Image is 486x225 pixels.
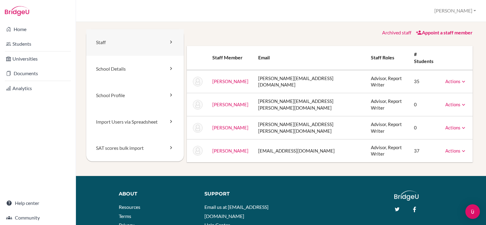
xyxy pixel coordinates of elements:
td: [PERSON_NAME][EMAIL_ADDRESS][PERSON_NAME][DOMAIN_NAME] [253,116,366,139]
a: Terms [119,213,131,219]
img: Bridge-U [5,6,29,16]
td: Advisor, Report Writer [366,116,409,139]
a: Home [1,23,74,35]
th: Staff member [207,46,253,70]
button: [PERSON_NAME] [432,5,479,16]
a: Students [1,38,74,50]
a: Staff [86,29,184,56]
a: Universities [1,53,74,65]
td: [PERSON_NAME][EMAIL_ADDRESS][DOMAIN_NAME] [253,70,366,93]
td: Advisor, Report Writer [366,70,409,93]
a: Archived staff [382,30,411,35]
img: Katrina Musni [193,123,203,133]
div: Support [204,191,276,198]
a: Appoint a staff member [416,30,473,35]
a: Help center [1,197,74,209]
img: logo_white@2x-f4f0deed5e89b7ecb1c2cc34c3e3d731f90f0f143d5ea2071677605dd97b5244.png [394,191,419,201]
td: 0 [409,93,440,116]
a: Community [1,212,74,224]
a: School Profile [86,82,184,109]
td: Advisor, Report Writer [366,93,409,116]
a: [PERSON_NAME] [212,148,248,153]
td: [EMAIL_ADDRESS][DOMAIN_NAME] [253,139,366,162]
div: About [119,191,195,198]
th: Email [253,46,366,70]
td: 0 [409,116,440,139]
td: 37 [409,139,440,162]
a: School Details [86,56,184,82]
a: Import Users via Spreadsheet [86,109,184,135]
th: # students [409,46,440,70]
img: James Mckone [193,100,203,110]
a: Actions [445,79,467,84]
a: Actions [445,125,467,130]
td: [PERSON_NAME][EMAIL_ADDRESS][PERSON_NAME][DOMAIN_NAME] [253,93,366,116]
th: Staff roles [366,46,409,70]
td: Advisor, Report Writer [366,139,409,162]
a: Analytics [1,82,74,94]
a: Documents [1,67,74,79]
img: Trisha Laylo [193,77,203,86]
a: Email us at [EMAIL_ADDRESS][DOMAIN_NAME] [204,204,269,219]
div: Open Intercom Messenger [465,204,480,219]
td: 35 [409,70,440,93]
a: [PERSON_NAME] [212,125,248,130]
a: Actions [445,148,467,153]
img: John Whitehead [193,146,203,156]
a: Actions [445,102,467,107]
a: [PERSON_NAME] [212,79,248,84]
a: [PERSON_NAME] [212,102,248,107]
a: Resources [119,204,140,210]
a: SAT scores bulk import [86,135,184,161]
